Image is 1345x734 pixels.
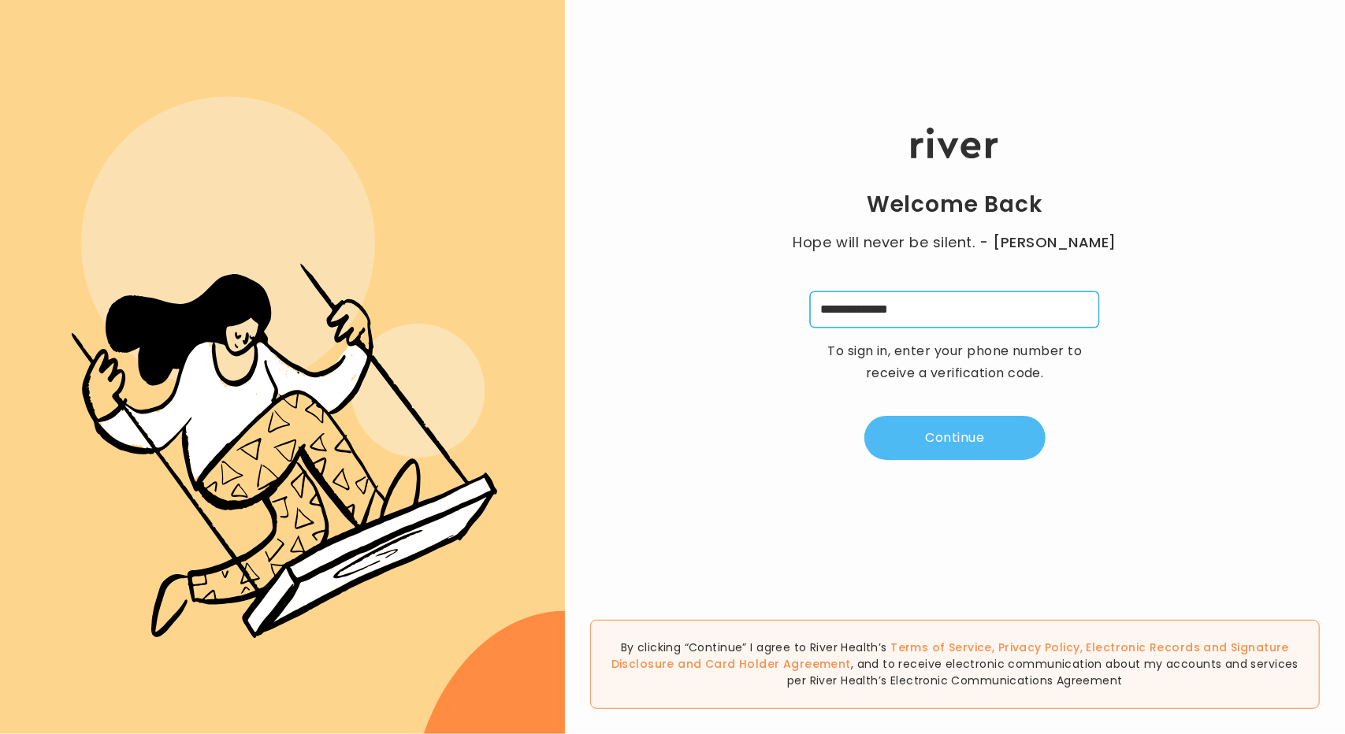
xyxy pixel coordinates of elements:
[611,639,1289,672] a: Electronic Records and Signature Disclosure
[817,340,1093,384] p: To sign in, enter your phone number to receive a verification code.
[705,656,851,672] a: Card Holder Agreement
[778,232,1132,254] p: Hope will never be silent.
[890,639,992,655] a: Terms of Service
[787,656,1299,688] span: , and to receive electronic communication about my accounts and services per River Health’s Elect...
[867,191,1043,219] h1: Welcome Back
[979,232,1116,254] span: - [PERSON_NAME]
[611,639,1289,672] span: , , and
[864,416,1046,460] button: Continue
[590,620,1320,709] div: By clicking “Continue” I agree to River Health’s
[998,639,1080,655] a: Privacy Policy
